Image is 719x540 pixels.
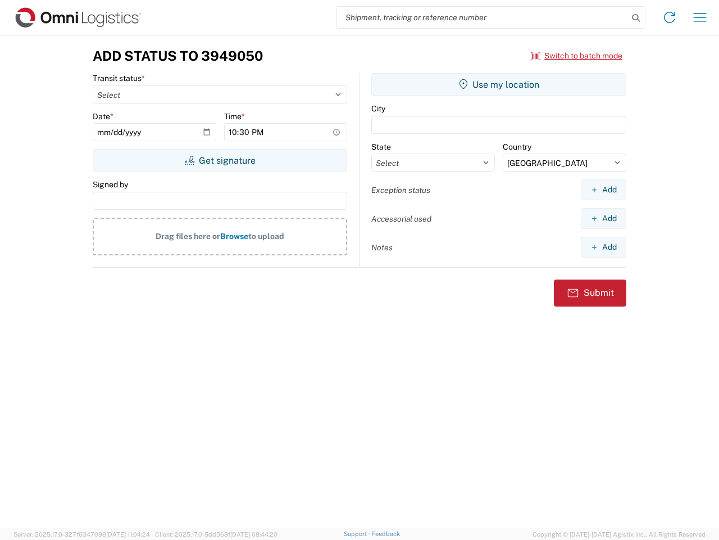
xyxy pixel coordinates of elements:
span: [DATE] 08:44:20 [230,531,277,538]
label: Signed by [93,179,128,190]
a: Feedback [371,530,400,537]
label: Accessorial used [371,214,431,224]
h3: Add Status to 3949050 [93,48,263,64]
label: Time [224,111,245,121]
label: Transit status [93,73,145,83]
label: Country [503,142,531,152]
button: Add [581,179,626,200]
label: Date [93,111,113,121]
input: Shipment, tracking or reference number [337,7,628,28]
span: Client: 2025.17.0-5dd568f [155,531,277,538]
label: Exception status [371,185,430,195]
span: [DATE] 11:04:24 [106,531,150,538]
label: Notes [371,242,393,253]
button: Add [581,208,626,229]
button: Get signature [93,149,347,172]
label: State [371,142,391,152]
span: Browse [220,232,248,241]
button: Switch to batch mode [531,47,622,65]
a: Support [344,530,372,537]
span: Drag files here or [156,232,220,241]
button: Use my location [371,73,626,96]
span: to upload [248,232,284,241]
button: Submit [554,280,626,307]
span: Server: 2025.17.0-327f6347098 [13,531,150,538]
button: Add [581,237,626,258]
span: Copyright © [DATE]-[DATE] Agistix Inc., All Rights Reserved [533,529,706,539]
label: City [371,103,385,114]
